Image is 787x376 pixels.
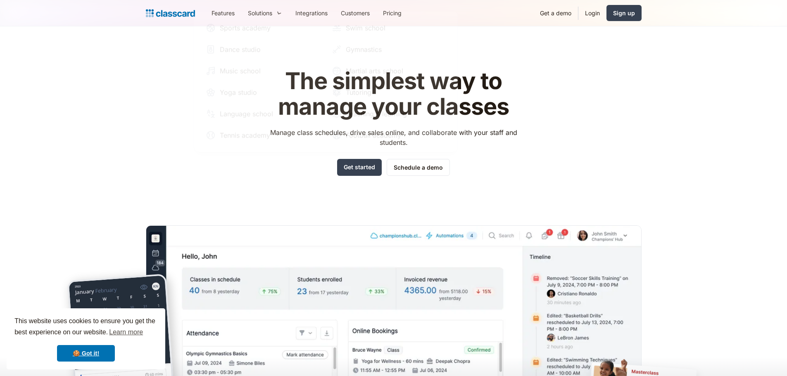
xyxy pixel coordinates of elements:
a: Customers [334,4,376,22]
div: Gymnastics [346,45,382,54]
a: Language school [202,106,323,122]
div: Sports academy [220,23,271,33]
a: Login [578,4,606,22]
div: Language school [220,109,273,119]
div: Dance studio [220,45,261,54]
a: Get started [337,159,382,176]
div: Sign up [613,9,635,17]
div: Football academy [346,130,401,140]
a: Features [205,4,241,22]
div: Swim school [346,23,385,33]
div: Solutions [248,9,272,17]
div: Yoga studio [220,87,257,97]
div: Tutoring [346,87,371,97]
a: Gymnastics [328,41,449,58]
a: learn more about cookies [108,326,144,338]
a: Integrations [289,4,334,22]
a: home [146,7,195,19]
a: Music school [202,63,323,79]
a: Football academy [328,127,449,144]
div: Solutions [241,4,289,22]
div: Tennis academy [220,130,270,140]
a: Tennis academy [202,127,323,144]
span: This website uses cookies to ensure you get the best experience on our website. [14,316,157,338]
a: Sports academy [202,20,323,36]
nav: Solutions [194,11,458,152]
a: Dance studio [202,41,323,58]
a: Tutoring [328,84,449,101]
a: Teaching & learning [328,106,449,122]
div: Music school [220,66,261,76]
div: cookieconsent [7,308,165,369]
a: Get a demo [533,4,578,22]
a: Yoga studio [202,84,323,101]
div: Martial arts school [346,66,403,76]
div: Teaching & learning [346,109,407,119]
a: Martial arts school [328,63,449,79]
a: Swim school [328,20,449,36]
a: Pricing [376,4,408,22]
a: Sign up [606,5,642,21]
a: dismiss cookie message [57,345,115,362]
a: Schedule a demo [387,159,450,176]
